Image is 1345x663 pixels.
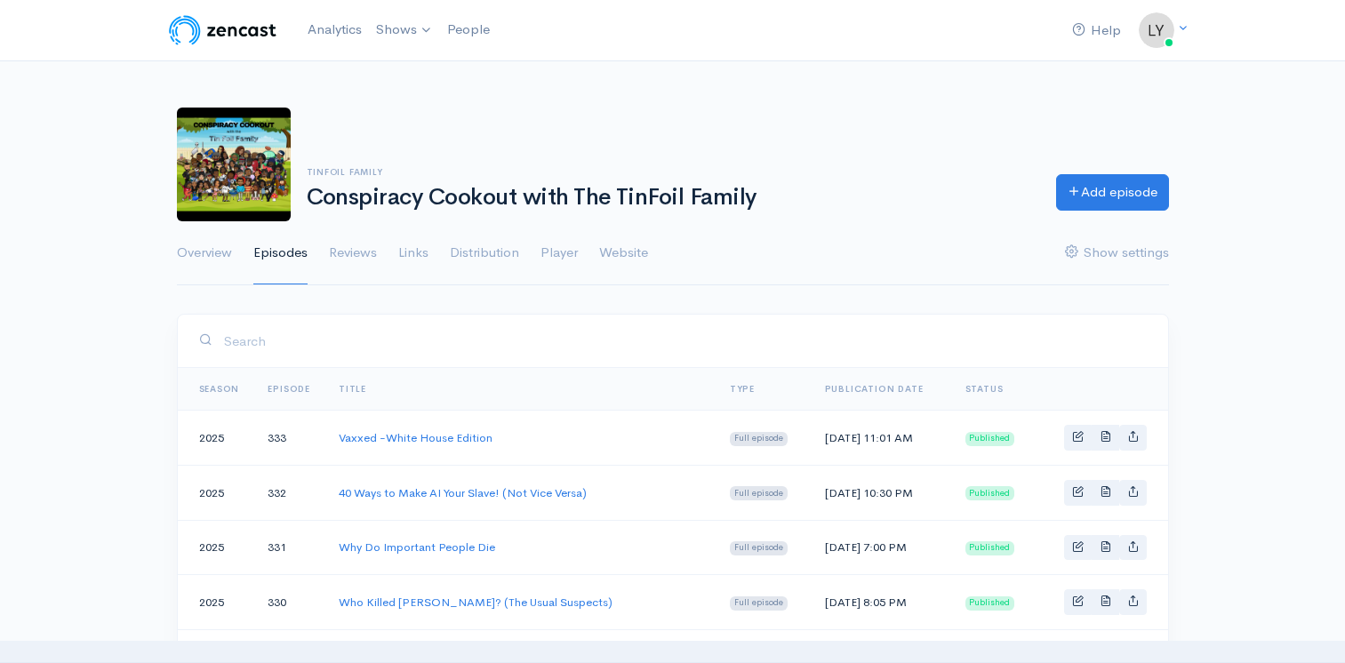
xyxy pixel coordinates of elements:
[253,411,324,466] td: 333
[339,383,366,395] a: Title
[1064,589,1147,615] div: Basic example
[811,520,951,575] td: [DATE] 7:00 PM
[178,411,254,466] td: 2025
[339,595,612,610] a: Who Killed [PERSON_NAME]? (The Usual Suspects)
[965,383,1004,395] span: Status
[730,596,788,611] span: Full episode
[253,465,324,520] td: 332
[1065,12,1128,50] a: Help
[339,539,495,555] a: Why Do Important People Die
[965,541,1015,555] span: Published
[599,221,648,285] a: Website
[268,383,310,395] a: Episode
[178,465,254,520] td: 2025
[811,411,951,466] td: [DATE] 11:01 AM
[811,465,951,520] td: [DATE] 10:30 PM
[398,221,428,285] a: Links
[730,383,755,395] a: Type
[166,12,279,48] img: ZenCast Logo
[965,596,1015,611] span: Published
[1064,535,1147,561] div: Basic example
[339,430,492,445] a: Vaxxed -White House Edition
[1064,425,1147,451] div: Basic example
[440,11,497,49] a: People
[965,432,1015,446] span: Published
[450,221,519,285] a: Distribution
[339,485,587,500] a: 40 Ways to Make AI Your Slave! (Not Vice Versa)
[1139,12,1174,48] img: ...
[1064,480,1147,506] div: Basic example
[1285,603,1327,645] iframe: gist-messenger-bubble-iframe
[1056,174,1169,211] a: Add episode
[253,575,324,630] td: 330
[253,221,308,285] a: Episodes
[178,575,254,630] td: 2025
[223,323,1147,359] input: Search
[730,432,788,446] span: Full episode
[329,221,377,285] a: Reviews
[730,541,788,555] span: Full episode
[199,383,240,395] a: Season
[1065,221,1169,285] a: Show settings
[177,221,232,285] a: Overview
[369,11,440,50] a: Shows
[178,520,254,575] td: 2025
[300,11,369,49] a: Analytics
[811,575,951,630] td: [DATE] 8:05 PM
[540,221,578,285] a: Player
[730,486,788,500] span: Full episode
[307,185,1035,211] h1: Conspiracy Cookout with The TinFoil Family
[825,383,924,395] a: Publication date
[307,167,1035,177] h6: TinFoil Family
[965,486,1015,500] span: Published
[253,520,324,575] td: 331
